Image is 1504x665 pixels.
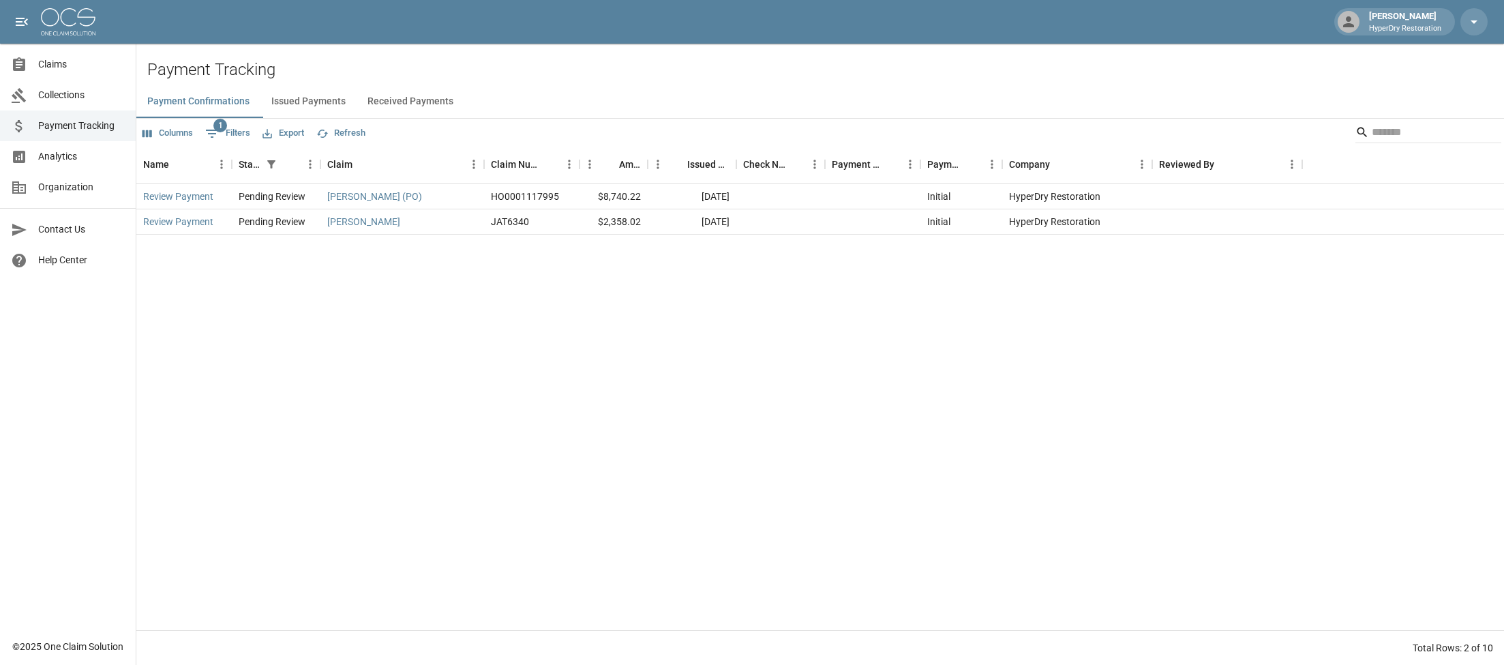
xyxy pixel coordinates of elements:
[927,145,963,183] div: Payment Type
[982,154,1002,175] button: Menu
[1050,155,1069,174] button: Sort
[1002,209,1152,235] div: HyperDry Restoration
[136,145,232,183] div: Name
[239,215,305,228] div: Pending Review
[927,215,950,228] div: Initial
[785,155,804,174] button: Sort
[648,154,668,175] button: Menu
[1355,121,1501,146] div: Search
[169,155,188,174] button: Sort
[327,215,400,228] a: [PERSON_NAME]
[491,190,559,203] div: HO0001117995
[352,155,372,174] button: Sort
[38,57,125,72] span: Claims
[1002,184,1152,209] div: HyperDry Restoration
[38,119,125,133] span: Payment Tracking
[648,209,736,235] div: [DATE]
[920,145,1002,183] div: Payment Type
[668,155,687,174] button: Sort
[259,123,307,144] button: Export
[1364,10,1447,34] div: [PERSON_NAME]
[963,155,982,174] button: Sort
[12,640,123,653] div: © 2025 One Claim Solution
[464,154,484,175] button: Menu
[1159,145,1214,183] div: Reviewed By
[491,215,529,228] div: JAT6340
[619,145,641,183] div: Amount
[8,8,35,35] button: open drawer
[580,184,648,209] div: $8,740.22
[559,154,580,175] button: Menu
[313,123,369,144] button: Refresh
[600,155,619,174] button: Sort
[1214,155,1233,174] button: Sort
[41,8,95,35] img: ocs-logo-white-transparent.png
[136,85,260,118] button: Payment Confirmations
[1282,154,1302,175] button: Menu
[687,145,730,183] div: Issued Date
[239,190,305,203] div: Pending Review
[1152,145,1302,183] div: Reviewed By
[357,85,464,118] button: Received Payments
[832,145,881,183] div: Payment Method
[239,145,262,183] div: Status
[211,154,232,175] button: Menu
[262,155,281,174] button: Show filters
[648,184,736,209] div: [DATE]
[1009,145,1050,183] div: Company
[743,145,785,183] div: Check Number
[143,190,213,203] a: Review Payment
[1369,23,1441,35] p: HyperDry Restoration
[327,145,352,183] div: Claim
[143,215,213,228] a: Review Payment
[327,190,422,203] a: [PERSON_NAME] (PO)
[1002,145,1152,183] div: Company
[139,123,196,144] button: Select columns
[38,180,125,194] span: Organization
[38,222,125,237] span: Contact Us
[580,209,648,235] div: $2,358.02
[1132,154,1152,175] button: Menu
[580,145,648,183] div: Amount
[804,154,825,175] button: Menu
[136,85,1504,118] div: dynamic tabs
[491,145,540,183] div: Claim Number
[1413,641,1493,655] div: Total Rows: 2 of 10
[38,149,125,164] span: Analytics
[320,145,484,183] div: Claim
[202,123,254,145] button: Show filters
[147,60,1504,80] h2: Payment Tracking
[736,145,825,183] div: Check Number
[648,145,736,183] div: Issued Date
[38,88,125,102] span: Collections
[881,155,900,174] button: Sort
[580,154,600,175] button: Menu
[143,145,169,183] div: Name
[900,154,920,175] button: Menu
[38,253,125,267] span: Help Center
[484,145,580,183] div: Claim Number
[213,119,227,132] span: 1
[300,154,320,175] button: Menu
[262,155,281,174] div: 1 active filter
[260,85,357,118] button: Issued Payments
[540,155,559,174] button: Sort
[825,145,920,183] div: Payment Method
[927,190,950,203] div: Initial
[232,145,320,183] div: Status
[281,155,300,174] button: Sort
